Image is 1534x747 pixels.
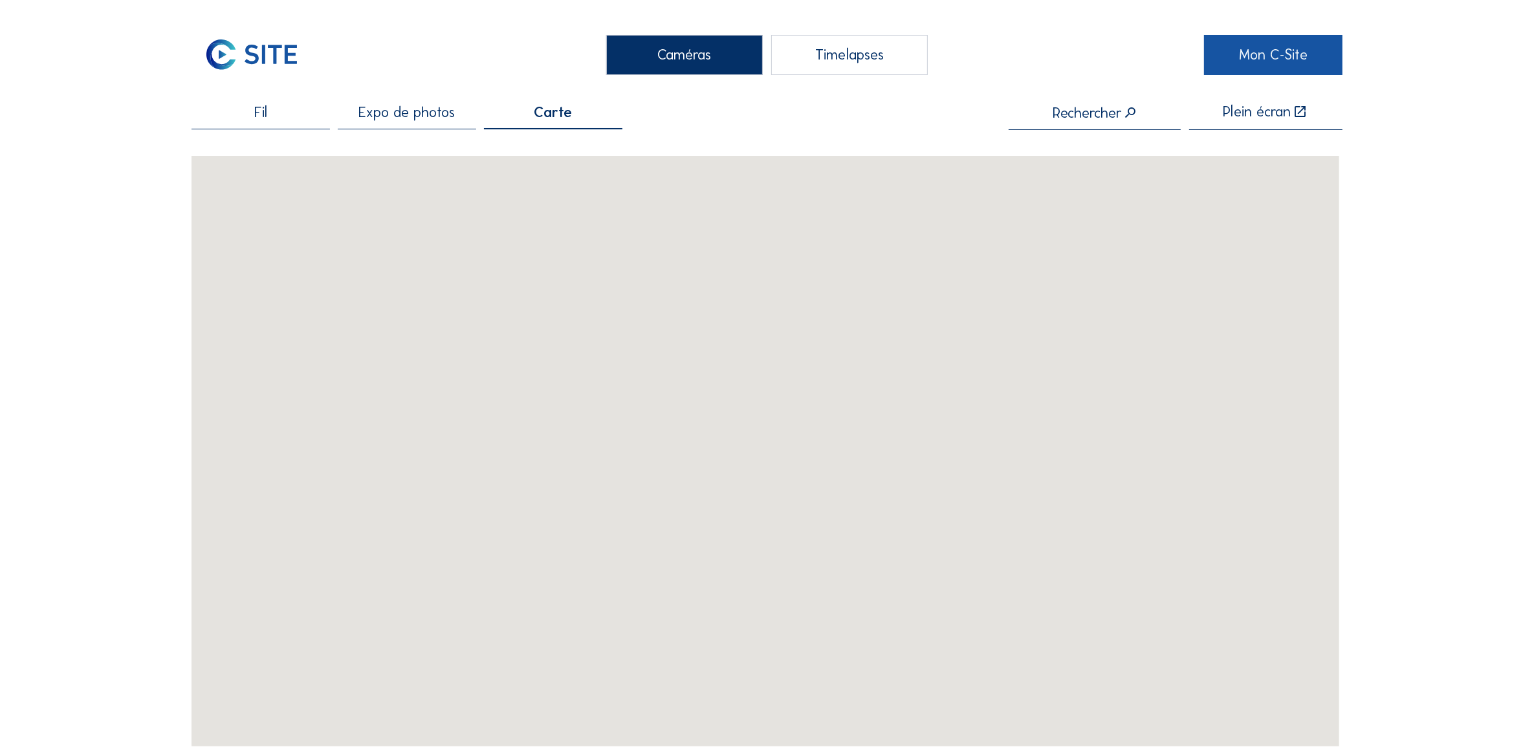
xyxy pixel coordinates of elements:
a: Mon C-Site [1204,35,1342,75]
img: C-SITE Logo [192,35,312,75]
div: Plein écran [1223,105,1291,120]
div: Timelapses [771,35,928,75]
a: C-SITE Logo [192,35,329,75]
span: Carte [534,105,572,120]
span: Fil [254,105,267,120]
span: Expo de photos [359,105,455,120]
div: Caméras [606,35,763,75]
